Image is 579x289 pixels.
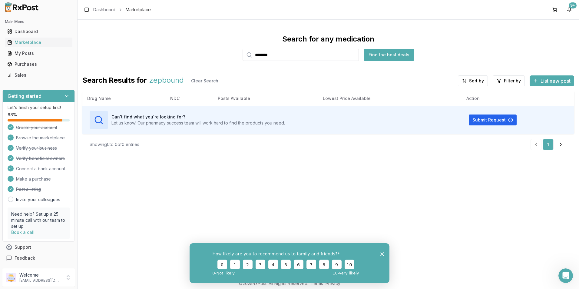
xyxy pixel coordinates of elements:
button: My Posts [2,48,75,58]
button: Sales [2,70,75,80]
a: Go to next page [555,139,567,150]
h3: Can't find what you're looking for? [111,114,285,120]
span: Search Results for [82,75,147,86]
th: Action [462,91,574,106]
span: Post a listing [16,186,41,192]
span: Make a purchase [16,176,51,182]
nav: breadcrumb [93,7,151,13]
h3: Getting started [8,92,41,100]
button: Purchases [2,59,75,69]
p: Let's finish your setup first! [8,105,70,111]
span: Filter by [504,78,521,84]
div: Showing 0 to 0 of 0 entries [90,141,139,148]
span: Marketplace [126,7,151,13]
button: Find the best deals [364,49,414,61]
button: Support [2,242,75,253]
iframe: Survey from RxPost [190,243,389,283]
nav: pagination [531,139,567,150]
img: User avatar [6,273,16,282]
a: Sales [5,70,72,81]
a: Purchases [5,59,72,70]
span: List new post [541,77,571,85]
span: Browse the marketplace [16,135,65,141]
a: List new post [530,78,574,85]
h2: Main Menu [5,19,72,24]
button: Clear Search [186,75,223,86]
a: Dashboard [93,7,115,13]
div: Dashboard [7,28,70,35]
div: Purchases [7,61,70,67]
span: Feedback [15,255,35,261]
a: 1 [543,139,554,150]
button: Submit Request [469,115,517,125]
a: My Posts [5,48,72,59]
button: List new post [530,75,574,86]
div: Sales [7,72,70,78]
p: Let us know! Our pharmacy success team will work hard to find the products you need. [111,120,285,126]
span: 88 % [8,112,17,118]
span: Sort by [469,78,484,84]
button: Feedback [2,253,75,264]
span: Verify beneficial owners [16,155,65,161]
a: Invite your colleagues [16,197,60,203]
button: 9+ [564,5,574,15]
div: My Posts [7,50,70,56]
a: Privacy [326,281,340,286]
p: [EMAIL_ADDRESS][DOMAIN_NAME] [19,278,61,283]
img: RxPost Logo [2,2,41,12]
a: Marketplace [5,37,72,48]
a: Book a call [11,230,35,235]
th: Drug Name [82,91,165,106]
span: Connect a bank account [16,166,65,172]
button: Dashboard [2,27,75,36]
th: Posts Available [213,91,318,106]
div: Marketplace [7,39,70,45]
button: Marketplace [2,38,75,47]
p: Need help? Set up a 25 minute call with our team to set up. [11,211,66,229]
th: Lowest Price Available [318,91,462,106]
span: zepbound [149,75,184,86]
span: Verify your business [16,145,57,151]
button: Filter by [493,75,525,86]
iframe: Intercom live chat [558,268,573,283]
p: Welcome [19,272,61,278]
span: Create your account [16,125,57,131]
a: Dashboard [5,26,72,37]
div: 9+ [569,2,577,8]
a: Terms [311,281,323,286]
button: Sort by [458,75,488,86]
div: Search for any medication [282,34,374,44]
th: NDC [165,91,213,106]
